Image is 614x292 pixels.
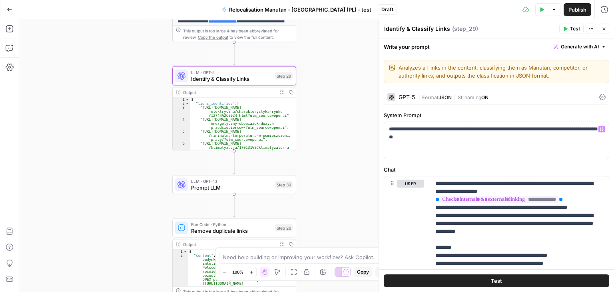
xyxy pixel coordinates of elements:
[185,98,189,102] span: Toggle code folding, rows 1 through 32
[173,130,190,142] div: 5
[397,180,424,188] button: user
[173,250,188,254] div: 1
[561,43,599,50] span: Generate with AI
[217,3,376,16] button: Relocalisation Manutan - [GEOGRAPHIC_DATA] (PL) - test
[399,94,415,100] div: GPT-5
[568,6,586,14] span: Publish
[275,72,293,80] div: Step 29
[173,118,190,130] div: 4
[183,241,274,248] div: Output
[357,268,369,276] span: Copy
[275,181,293,188] div: Step 30
[173,106,190,118] div: 3
[173,98,190,102] div: 1
[559,24,584,34] button: Test
[233,151,235,174] g: Edge from step_29 to step_30
[481,94,488,100] span: ON
[550,42,609,52] button: Generate with AI
[183,89,274,96] div: Output
[439,94,452,100] span: JSON
[191,75,272,83] span: Identify & Classify Links
[381,6,393,13] span: Draft
[191,227,272,235] span: Remove duplicate links
[564,3,591,16] button: Publish
[452,25,478,33] span: ( step_29 )
[491,277,502,285] span: Test
[172,66,296,151] div: LLM · GPT-5Identify & Classify LinksStep 29Output{ "liens_identifies":[ "[URL][DOMAIN_NAME] -elek...
[173,102,190,106] div: 2
[183,250,187,254] span: Toggle code folding, rows 1 through 3
[384,111,609,119] label: System Prompt
[233,42,235,65] g: Edge from step_11 to step_29
[379,38,614,55] div: Write your prompt
[570,25,580,32] span: Test
[191,221,272,228] span: Run Code · Python
[172,175,296,194] div: LLM · GPT-4.1Prompt LLMStep 30
[191,184,272,192] span: Prompt LLM
[233,194,235,217] g: Edge from step_30 to step_26
[422,94,439,100] span: Format
[275,224,293,232] div: Step 26
[191,178,272,184] span: LLM · GPT-4.1
[198,35,228,40] span: Copy the output
[384,166,609,174] label: Chat
[452,93,458,101] span: |
[183,28,293,40] div: This output is too large & has been abbreviated for review. to view the full content.
[185,102,189,106] span: Toggle code folding, rows 2 through 15
[191,69,272,76] span: LLM · GPT-5
[418,93,422,101] span: |
[173,142,190,158] div: 6
[458,94,481,100] span: Streaming
[354,267,372,277] button: Copy
[384,25,450,33] textarea: Identify & Classify Links
[384,274,609,287] button: Test
[229,6,371,14] span: Relocalisation Manutan - [GEOGRAPHIC_DATA] (PL) - test
[399,64,604,80] textarea: Analyzes all links in the content, classifying them as Manutan, competitor, or authority links, a...
[232,269,243,275] span: 100%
